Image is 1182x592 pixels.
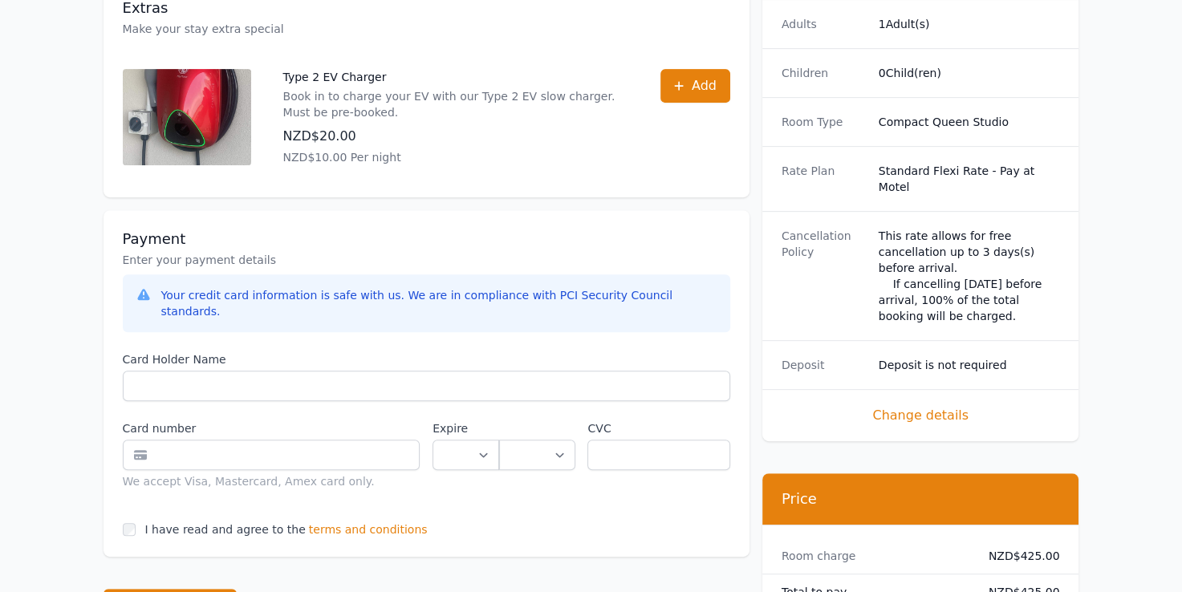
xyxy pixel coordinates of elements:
dd: Deposit is not required [879,357,1060,373]
dd: NZD$425.00 [976,548,1060,564]
dt: Rate Plan [782,163,866,195]
dd: 1 Adult(s) [879,16,1060,32]
h3: Price [782,489,1060,509]
label: . [499,420,575,436]
div: Your credit card information is safe with us. We are in compliance with PCI Security Council stan... [161,287,717,319]
p: Type 2 EV Charger [283,69,628,85]
dd: Compact Queen Studio [879,114,1060,130]
p: Book in to charge your EV with our Type 2 EV slow charger. Must be pre-booked. [283,88,628,120]
p: NZD$20.00 [283,127,628,146]
span: Change details [782,406,1060,425]
span: terms and conditions [309,521,428,537]
p: Enter your payment details [123,252,730,268]
dt: Deposit [782,357,866,373]
div: We accept Visa, Mastercard, Amex card only. [123,473,420,489]
label: Expire [433,420,499,436]
label: I have read and agree to the [145,523,306,536]
label: Card Holder Name [123,351,730,367]
dt: Children [782,65,866,81]
img: Type 2 EV Charger [123,69,251,165]
dd: Standard Flexi Rate - Pay at Motel [879,163,1060,195]
dd: 0 Child(ren) [879,65,1060,81]
dt: Room Type [782,114,866,130]
p: NZD$10.00 Per night [283,149,628,165]
h3: Payment [123,229,730,249]
div: This rate allows for free cancellation up to 3 days(s) before arrival. If cancelling [DATE] befor... [879,228,1060,324]
dt: Room charge [782,548,963,564]
label: Card number [123,420,420,436]
button: Add [660,69,730,103]
dt: Adults [782,16,866,32]
p: Make your stay extra special [123,21,730,37]
dt: Cancellation Policy [782,228,866,324]
label: CVC [587,420,729,436]
span: Add [692,76,717,95]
